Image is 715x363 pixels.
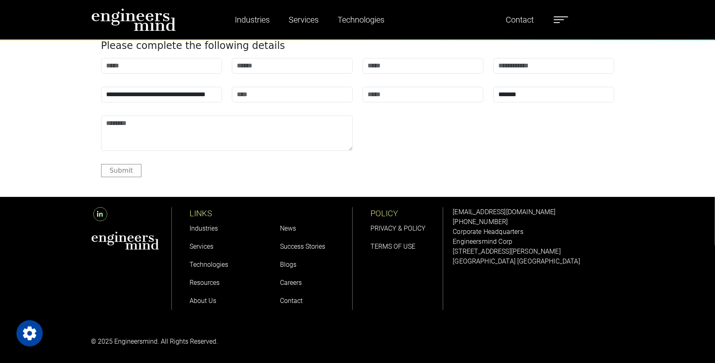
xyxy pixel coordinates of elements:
a: PRIVACY & POLICY [371,224,426,232]
a: Success Stories [280,243,326,250]
a: Industries [231,10,273,29]
p: [GEOGRAPHIC_DATA] [GEOGRAPHIC_DATA] [453,257,624,266]
button: Submit [101,164,142,177]
a: Resources [190,279,220,287]
a: Technologies [190,261,229,268]
a: TERMS OF USE [371,243,416,250]
a: Technologies [334,10,388,29]
p: Engineersmind Corp [453,237,624,247]
a: Services [190,243,214,250]
a: Industries [190,224,218,232]
p: LINKS [190,207,262,220]
a: Contact [503,10,537,29]
a: News [280,224,296,232]
img: logo [91,8,176,31]
iframe: reCAPTCHA [363,116,488,148]
a: Services [285,10,322,29]
p: Corporate Headquarters [453,227,624,237]
a: About Us [190,297,217,305]
a: Blogs [280,261,297,268]
a: [EMAIL_ADDRESS][DOMAIN_NAME] [453,208,556,216]
p: © 2025 Engineersmind. All Rights Reserved. [91,337,353,347]
img: aws [91,231,160,250]
a: [PHONE_NUMBER] [453,218,508,226]
a: Careers [280,279,302,287]
p: POLICY [371,207,443,220]
a: Contact [280,297,303,305]
h4: Please complete the following details [101,40,614,52]
p: [STREET_ADDRESS][PERSON_NAME] [453,247,624,257]
a: LinkedIn [91,210,109,218]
